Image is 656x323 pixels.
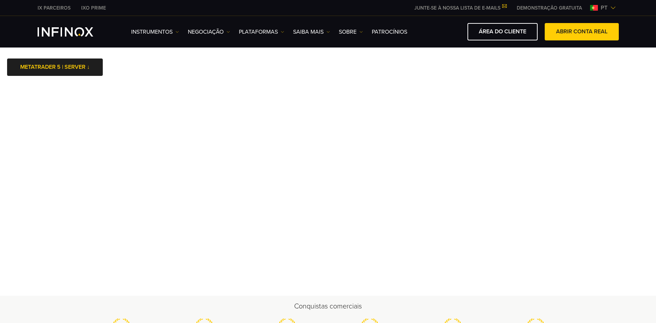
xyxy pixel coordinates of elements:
a: INFINOX Logo [38,27,110,37]
a: PLATAFORMAS [239,28,284,36]
a: Patrocínios [372,28,407,36]
span: pt [598,4,610,12]
a: INFINOX [76,4,111,12]
a: INFINOX [32,4,76,12]
a: Instrumentos [131,28,179,36]
a: METATRADER 5 | SERVER ↓ [7,59,103,76]
a: ÁREA DO CLIENTE [467,23,538,40]
a: JUNTE-SE À NOSSA LISTA DE E-MAILS [409,5,511,11]
a: NEGOCIAÇÃO [188,28,230,36]
a: ABRIR CONTA REAL [545,23,619,40]
h2: Conquistas comerciais [80,301,576,311]
a: Saiba mais [293,28,330,36]
a: SOBRE [339,28,363,36]
a: INFINOX MENU [511,4,587,12]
